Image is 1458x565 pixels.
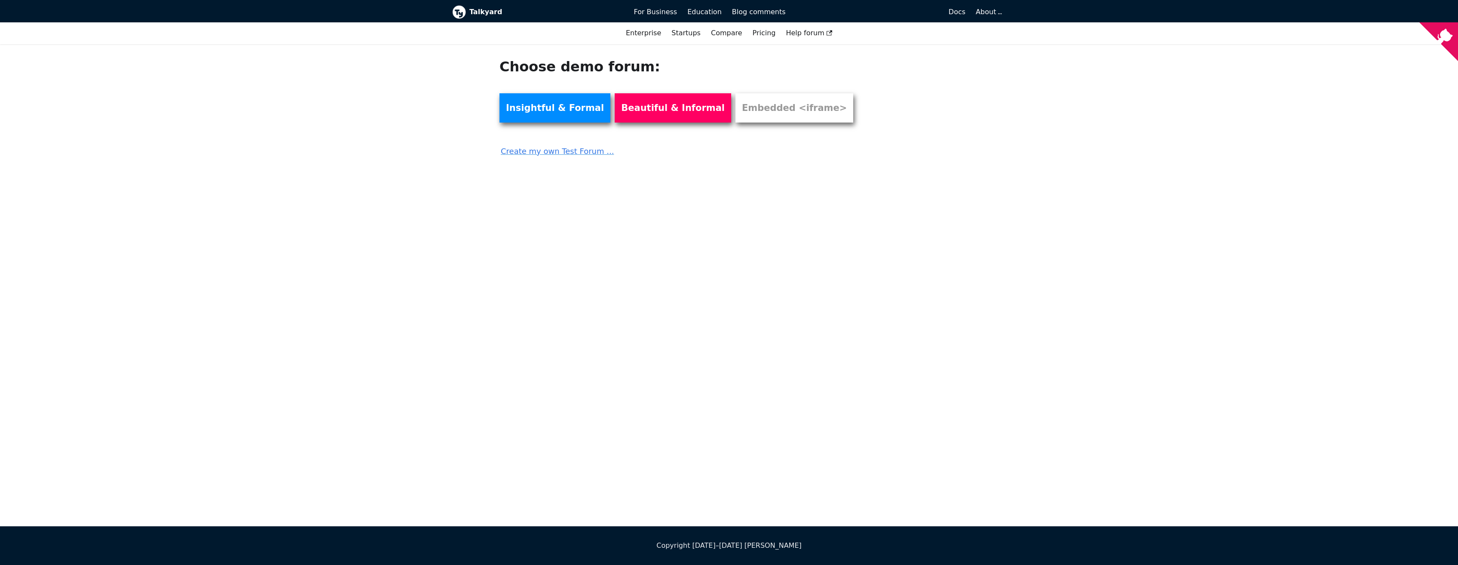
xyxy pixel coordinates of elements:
span: Education [687,8,722,16]
div: Copyright [DATE]–[DATE] [PERSON_NAME] [452,540,1006,551]
span: For Business [634,8,677,16]
a: Compare [711,29,742,37]
a: About [976,8,1001,16]
a: Startups [666,26,706,40]
a: Beautiful & Informal [615,93,731,123]
a: Embedded <iframe> [735,93,853,123]
a: Create my own Test Forum ... [499,139,864,158]
a: Help forum [781,26,837,40]
a: Education [682,5,727,19]
a: Pricing [747,26,781,40]
b: Talkyard [469,6,622,18]
a: Blog comments [727,5,791,19]
img: Talkyard logo [452,5,466,19]
h1: Choose demo forum: [499,58,864,75]
a: For Business [629,5,683,19]
span: Blog comments [732,8,786,16]
a: Talkyard logoTalkyard [452,5,622,19]
a: Enterprise [621,26,666,40]
a: Docs [791,5,971,19]
span: Docs [949,8,965,16]
span: Help forum [786,29,832,37]
a: Insightful & Formal [499,93,610,123]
